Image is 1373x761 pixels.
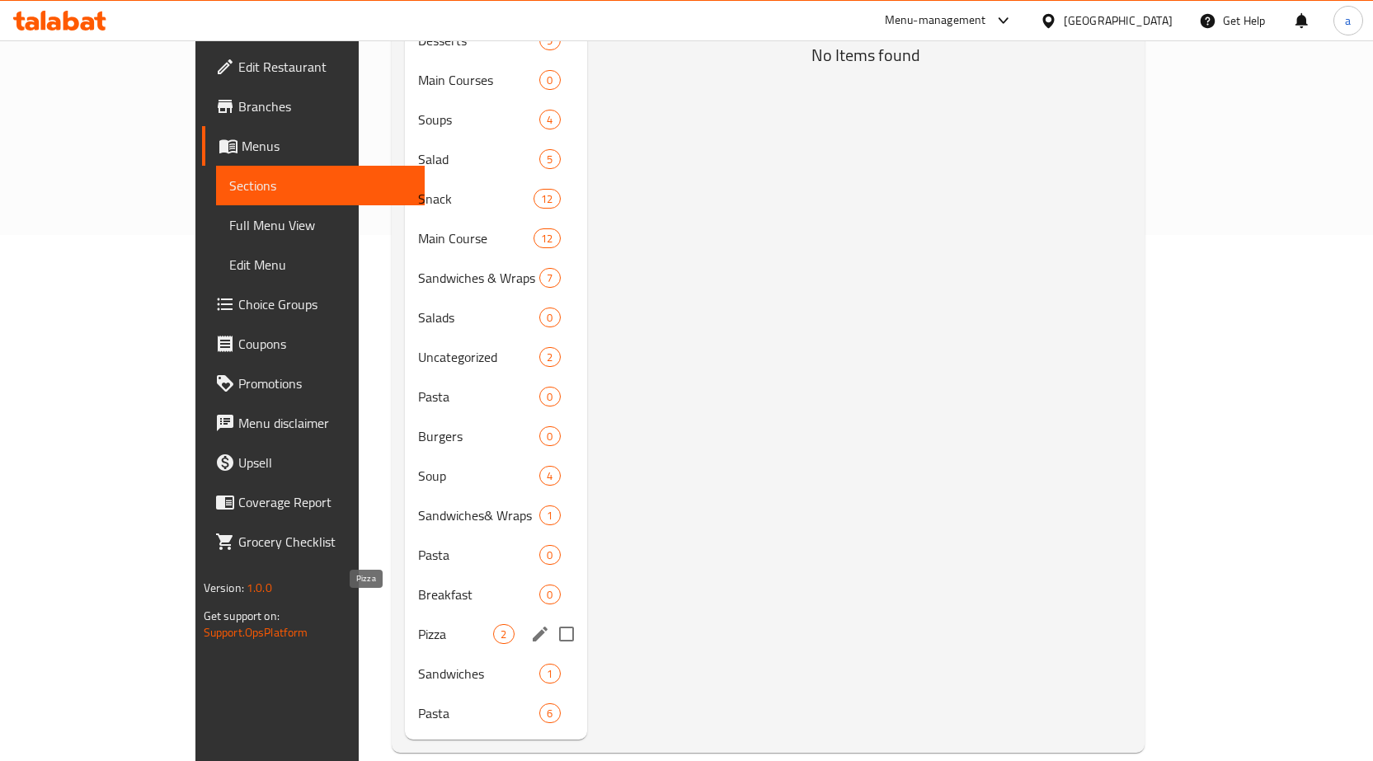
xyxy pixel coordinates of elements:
div: items [534,189,560,209]
div: Main Courses0 [405,60,586,100]
a: Coupons [202,324,425,364]
div: items [539,308,560,327]
div: Snack12 [405,179,586,218]
a: Choice Groups [202,284,425,324]
span: Main Courses [418,70,539,90]
a: Edit Menu [216,245,425,284]
div: items [539,387,560,406]
a: Sections [216,166,425,205]
div: items [539,585,560,604]
div: items [534,228,560,248]
span: Choice Groups [238,294,411,314]
span: Promotions [238,373,411,393]
div: items [539,703,560,723]
div: items [539,70,560,90]
div: Sandwiches & Wraps7 [405,258,586,298]
div: Pasta6 [405,693,586,733]
span: Sandwiches [418,664,539,683]
a: Promotions [202,364,425,403]
span: 0 [540,429,559,444]
span: 7 [540,270,559,286]
div: items [539,268,560,288]
a: Coverage Report [202,482,425,522]
span: Salad [418,149,539,169]
span: 0 [540,389,559,405]
div: items [539,466,560,486]
span: 0 [540,73,559,88]
div: Burgers0 [405,416,586,456]
span: 0 [540,587,559,603]
span: Upsell [238,453,411,472]
span: Menu disclaimer [238,413,411,433]
span: 0 [540,310,559,326]
div: Pasta0 [405,535,586,575]
span: Soup [418,466,539,486]
span: 6 [540,706,559,721]
span: 4 [540,112,559,128]
div: items [493,624,514,644]
span: Pasta [418,387,539,406]
span: 1 [540,508,559,524]
span: 1 [540,666,559,682]
span: Burgers [418,426,539,446]
div: Soup4 [405,456,586,496]
span: 2 [494,627,513,642]
span: Pasta [418,545,539,565]
span: Sandwiches & Wraps [418,268,539,288]
span: Grocery Checklist [238,532,411,552]
div: items [539,347,560,367]
span: 12 [534,231,559,247]
div: Sandwiches1 [405,654,586,693]
span: Salads [418,308,539,327]
h5: No Items found [660,42,1072,68]
div: Sandwiches& Wraps1 [405,496,586,535]
div: Salad5 [405,139,586,179]
span: 1.0.0 [247,577,272,599]
span: Coverage Report [238,492,411,512]
span: 0 [540,547,559,563]
div: Pizza2edit [405,614,586,654]
span: Full Menu View [229,215,411,235]
span: Edit Menu [229,255,411,275]
span: Soups [418,110,539,129]
a: Menu disclaimer [202,403,425,443]
span: 2 [540,350,559,365]
div: Uncategorized2 [405,337,586,377]
span: Sandwiches& Wraps [418,505,539,525]
span: Breakfast [418,585,539,604]
span: 12 [534,191,559,207]
a: Full Menu View [216,205,425,245]
a: Edit Restaurant [202,47,425,87]
span: 4 [540,468,559,484]
button: edit [528,622,552,646]
div: items [539,664,560,683]
div: Soups4 [405,100,586,139]
span: Branches [238,96,411,116]
span: Main Course [418,228,534,248]
div: Pasta0 [405,377,586,416]
a: Menus [202,126,425,166]
span: a [1345,12,1351,30]
div: Salads0 [405,298,586,337]
span: Uncategorized [418,347,539,367]
span: Version: [204,577,244,599]
span: Snack [418,189,534,209]
span: 5 [540,152,559,167]
div: items [539,426,560,446]
span: Pasta [418,703,539,723]
a: Branches [202,87,425,126]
